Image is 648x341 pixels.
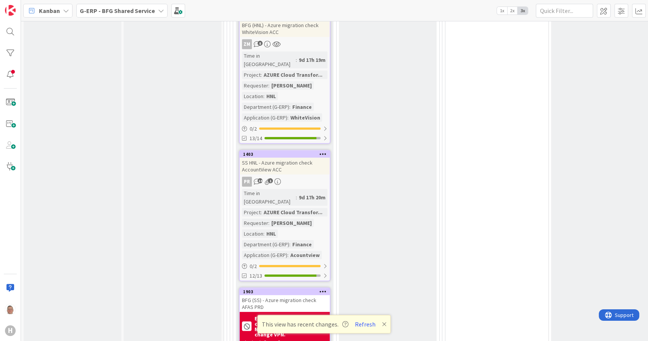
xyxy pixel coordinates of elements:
div: ZM [242,39,252,49]
span: 2x [507,7,517,15]
div: ZM [240,39,330,49]
div: BFG (HNL) - Azure migration check WhiteVision ACC [240,20,330,37]
a: 1403SS HNL - Azure migration check AccountView ACCPRTime in [GEOGRAPHIC_DATA]:9d 17h 20mProject:A... [239,150,330,281]
span: : [263,229,264,238]
div: Location [242,229,263,238]
div: AZURE Cloud Transfor... [262,71,324,79]
span: 12/13 [250,272,262,280]
span: : [268,81,269,90]
div: HNL [264,229,278,238]
span: 1 [268,178,273,183]
div: Time in [GEOGRAPHIC_DATA] [242,189,296,206]
div: Finance [290,103,314,111]
div: 9d 17h 19m [297,56,327,64]
img: Visit kanbanzone.com [5,5,16,16]
div: AZURE Cloud Transfor... [262,208,324,217]
span: 3x [517,7,528,15]
div: SS HNL - Azure migration check AccountView ACC [240,158,330,175]
input: Quick Filter... [536,4,593,18]
span: 13/14 [250,134,262,142]
span: : [287,251,289,259]
div: 1403SS HNL - Azure migration check AccountView ACC [240,151,330,175]
span: 14 [258,178,263,183]
span: This view has recent changes. [262,320,348,329]
div: 0/2 [240,262,330,271]
b: Escalation executed, will be called with date where Nscure (provider KPN) will change VPN. [255,316,327,337]
div: [PERSON_NAME] [269,81,314,90]
div: Requester [242,219,268,227]
span: 0 / 2 [250,125,257,133]
span: Support [16,1,35,10]
div: Department (G-ERP) [242,240,289,249]
span: : [263,92,264,100]
span: : [289,103,290,111]
span: : [289,240,290,249]
div: Requester [242,81,268,90]
span: : [287,113,289,122]
div: 0/2 [240,124,330,134]
div: BFG (SS) - Azure migration check AFAS PRD [240,295,330,312]
div: Application (G-ERP) [242,251,287,259]
div: Location [242,92,263,100]
div: Department (G-ERP) [242,103,289,111]
span: Kanban [39,6,60,15]
div: 1903 [240,288,330,295]
div: PR [240,177,330,187]
div: BFG (HNL) - Azure migration check WhiteVision ACC [240,13,330,37]
b: G-ERP - BFG Shared Service [80,7,155,15]
div: 9d 17h 20m [297,193,327,202]
img: lD [5,304,16,315]
div: Application (G-ERP) [242,113,287,122]
span: 0 / 2 [250,262,257,270]
div: Acountview [289,251,322,259]
span: 1x [497,7,507,15]
span: : [261,208,262,217]
div: Project [242,71,261,79]
span: : [268,219,269,227]
div: Project [242,208,261,217]
div: PR [242,177,252,187]
div: 1403 [240,151,330,158]
div: H [5,325,16,336]
div: 1403 [243,152,330,157]
div: Finance [290,240,314,249]
div: [PERSON_NAME] [269,219,314,227]
div: 1903 [243,289,330,294]
button: Refresh [352,319,378,329]
div: Time in [GEOGRAPHIC_DATA] [242,52,296,68]
span: 8 [258,41,263,46]
span: : [261,71,262,79]
div: 1903BFG (SS) - Azure migration check AFAS PRD [240,288,330,312]
div: WhiteVision [289,113,322,122]
span: : [296,193,297,202]
a: BFG (HNL) - Azure migration check WhiteVision ACCZMTime in [GEOGRAPHIC_DATA]:9d 17h 19mProject:AZ... [239,13,330,144]
div: HNL [264,92,278,100]
span: : [296,56,297,64]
